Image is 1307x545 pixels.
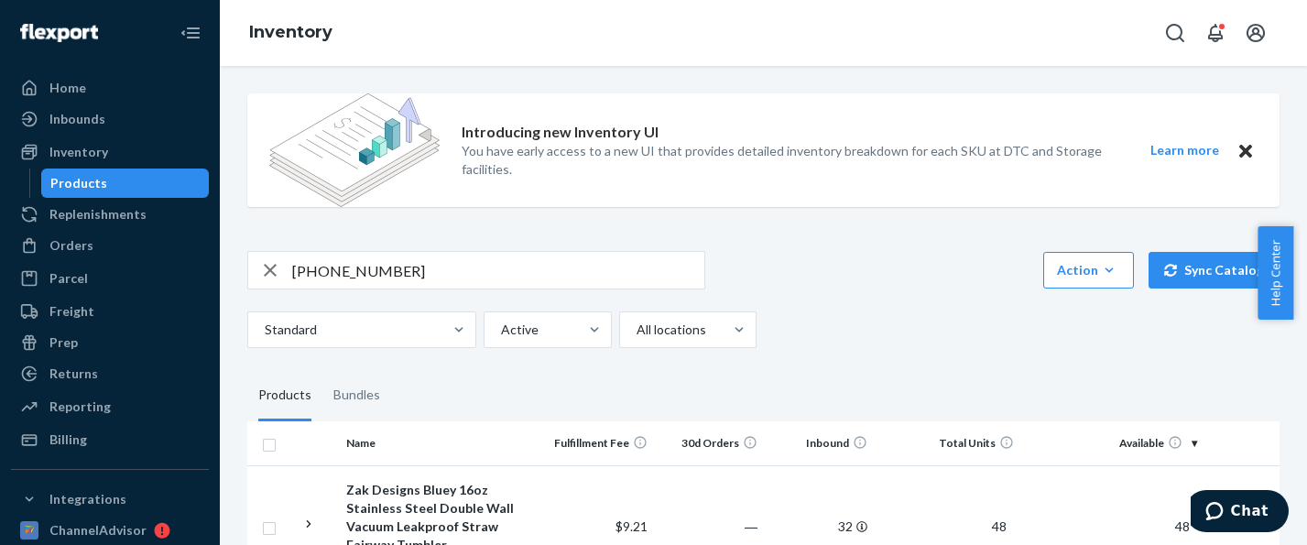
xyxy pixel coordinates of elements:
[1258,226,1293,320] button: Help Center
[11,359,209,388] a: Returns
[11,297,209,326] a: Freight
[545,421,655,465] th: Fulfillment Fee
[875,421,1021,465] th: Total Units
[49,398,111,416] div: Reporting
[292,252,704,289] input: Search inventory by name or sku
[172,15,209,51] button: Close Navigation
[11,200,209,229] a: Replenishments
[333,370,380,421] div: Bundles
[1138,139,1230,162] button: Learn more
[49,143,108,161] div: Inventory
[1237,15,1274,51] button: Open account menu
[49,365,98,383] div: Returns
[49,521,147,540] div: ChannelAdvisor
[49,302,94,321] div: Freight
[258,370,311,421] div: Products
[462,122,659,143] p: Introducing new Inventory UI
[11,425,209,454] a: Billing
[11,516,209,545] a: ChannelAdvisor
[41,169,210,198] a: Products
[1191,490,1289,536] iframe: Opens a widget where you can chat to one of our agents
[234,6,347,60] ol: breadcrumbs
[20,24,98,42] img: Flexport logo
[635,321,637,339] input: All locations
[1043,252,1134,289] button: Action
[11,264,209,293] a: Parcel
[11,73,209,103] a: Home
[615,518,648,534] span: $9.21
[1168,518,1197,534] span: 48
[11,104,209,134] a: Inbounds
[49,236,93,255] div: Orders
[11,328,209,357] a: Prep
[263,321,265,339] input: Standard
[499,321,501,339] input: Active
[49,110,105,128] div: Inbounds
[11,392,209,421] a: Reporting
[1234,139,1258,162] button: Close
[1157,15,1193,51] button: Open Search Box
[49,205,147,223] div: Replenishments
[1149,252,1280,289] button: Sync Catalog
[655,421,765,465] th: 30d Orders
[50,174,107,192] div: Products
[339,421,545,465] th: Name
[49,79,86,97] div: Home
[1197,15,1234,51] button: Open notifications
[49,490,126,508] div: Integrations
[985,518,1014,534] span: 48
[49,269,88,288] div: Parcel
[49,333,78,352] div: Prep
[11,231,209,260] a: Orders
[1057,261,1120,279] div: Action
[269,93,440,207] img: new-reports-banner-icon.82668bd98b6a51aee86340f2a7b77ae3.png
[249,22,332,42] a: Inventory
[462,142,1116,179] p: You have early access to a new UI that provides detailed inventory breakdown for each SKU at DTC ...
[765,421,875,465] th: Inbound
[11,137,209,167] a: Inventory
[11,485,209,514] button: Integrations
[49,431,87,449] div: Billing
[1021,421,1204,465] th: Available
